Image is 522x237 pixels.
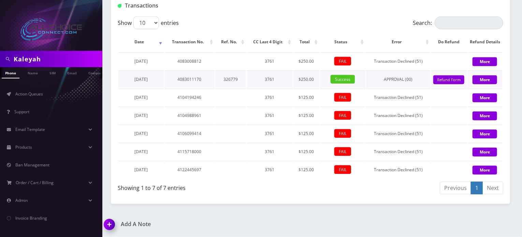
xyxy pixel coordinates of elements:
[320,32,365,52] th: Status: activate to sort column ascending
[85,67,108,78] a: Company
[16,180,54,186] span: Order / Cart / Billing
[473,112,497,120] button: More
[433,75,464,85] button: Refund Form
[366,32,431,52] th: Error: activate to sort column ascending
[334,111,351,120] span: FAIL
[14,109,29,115] span: Support
[334,165,351,174] span: FAIL
[20,18,82,41] img: All Choice Connect
[164,32,215,52] th: Transaction No.: activate to sort column ascending
[366,53,431,70] td: Transaction Declined (51)
[215,71,246,88] td: 326779
[24,67,41,78] a: Name
[473,57,497,66] button: More
[133,16,159,29] select: Showentries
[164,143,215,160] td: 4115718000
[366,143,431,160] td: Transaction Declined (51)
[164,125,215,142] td: 4106099414
[118,2,240,9] h1: Transactions
[413,16,503,29] label: Search:
[2,67,19,78] a: Phone
[293,125,319,142] td: $125.00
[473,166,497,175] button: More
[15,91,43,97] span: Action Queues
[104,221,305,227] a: Add A Note
[435,16,503,29] input: Search:
[46,67,59,78] a: SIM
[293,89,319,106] td: $125.00
[134,113,148,118] span: [DATE]
[334,129,351,138] span: FAIL
[293,107,319,124] td: $125.00
[473,130,497,138] button: More
[293,32,319,52] th: Total: activate to sort column ascending
[366,161,431,178] td: Transaction Declined (51)
[471,182,483,194] a: 1
[293,161,319,178] td: $125.00
[473,75,497,84] button: More
[247,53,293,70] td: 3761
[366,89,431,106] td: Transaction Declined (51)
[215,32,246,52] th: Ref. No.: activate to sort column ascending
[15,197,28,203] span: Admin
[247,71,293,88] td: 3761
[247,161,293,178] td: 3761
[440,182,471,194] a: Previous
[293,71,319,88] td: $250.00
[247,32,293,52] th: CC Last 4 Digit: activate to sort column ascending
[118,32,164,52] th: Date: activate to sort column ascending
[473,93,497,102] button: More
[164,107,215,124] td: 4104988961
[164,89,215,106] td: 4104194246
[334,93,351,102] span: FAIL
[482,182,503,194] a: Next
[134,167,148,173] span: [DATE]
[431,32,467,52] th: Do Refund
[164,161,215,178] td: 4122445697
[15,162,49,168] span: Ban Management
[15,127,45,132] span: Email Template
[247,107,293,124] td: 3761
[366,107,431,124] td: Transaction Declined (51)
[15,215,47,221] span: Invoice Branding
[134,76,148,82] span: [DATE]
[118,181,305,192] div: Showing 1 to 7 of 7 entries
[134,58,148,64] span: [DATE]
[366,71,431,88] td: APPROVAL (00)
[14,53,101,65] input: Search in Company
[473,148,497,157] button: More
[118,4,121,8] img: Transactions
[334,147,351,156] span: FAIL
[134,149,148,154] span: [DATE]
[64,67,80,78] a: Email
[293,143,319,160] td: $125.00
[334,57,351,65] span: FAIL
[164,53,215,70] td: 4083008812
[15,144,32,150] span: Products
[134,131,148,136] span: [DATE]
[164,71,215,88] td: 4083011170
[366,125,431,142] td: Transaction Declined (51)
[247,89,293,106] td: 3761
[247,125,293,142] td: 3761
[467,32,503,52] th: Refund Details
[331,75,355,84] span: Success
[118,16,179,29] label: Show entries
[134,94,148,100] span: [DATE]
[293,53,319,70] td: $250.00
[247,143,293,160] td: 3761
